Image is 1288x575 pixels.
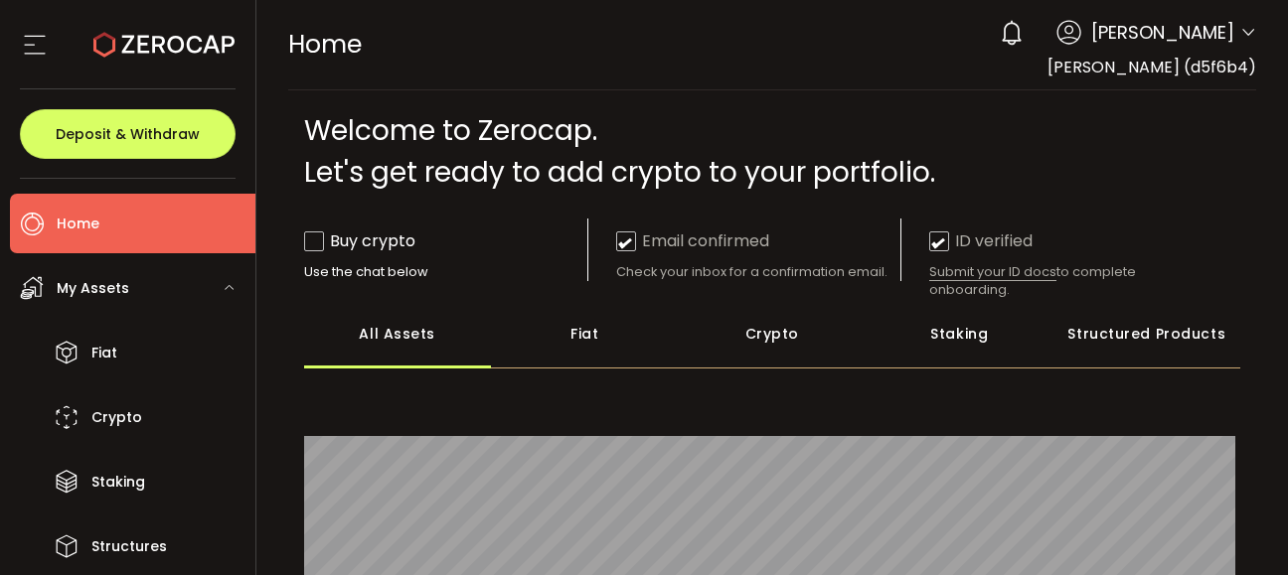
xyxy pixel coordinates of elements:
[91,468,145,497] span: Staking
[616,263,900,281] div: Check your inbox for a confirmation email.
[1091,19,1234,46] span: [PERSON_NAME]
[288,27,362,62] span: Home
[1056,360,1288,575] iframe: Chat Widget
[91,339,117,367] span: Fiat
[304,299,492,368] div: All Assets
[20,109,236,159] button: Deposit & Withdraw
[679,299,867,368] div: Crypto
[304,228,415,253] div: Buy crypto
[304,263,588,281] div: Use the chat below
[91,403,142,432] span: Crypto
[57,274,129,303] span: My Assets
[57,210,99,238] span: Home
[491,299,679,368] div: Fiat
[91,532,167,561] span: Structures
[304,110,1241,194] div: Welcome to Zerocap. Let's get ready to add crypto to your portfolio.
[1047,56,1256,78] span: [PERSON_NAME] (d5f6b4)
[1053,299,1241,368] div: Structured Products
[616,228,769,253] div: Email confirmed
[56,127,200,141] span: Deposit & Withdraw
[929,263,1056,281] span: Submit your ID docs
[929,228,1033,253] div: ID verified
[929,263,1213,299] div: to complete onboarding.
[866,299,1053,368] div: Staking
